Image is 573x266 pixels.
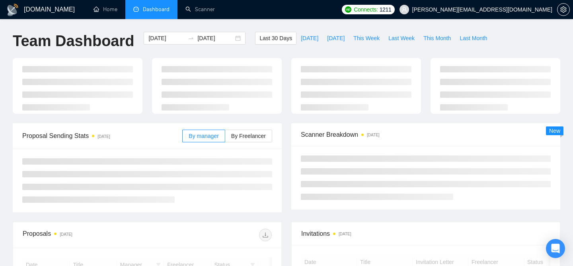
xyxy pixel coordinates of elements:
input: Start date [148,34,185,43]
button: setting [557,3,570,16]
div: Proposals [23,229,147,241]
button: [DATE] [323,32,349,45]
button: Last Month [455,32,491,45]
a: setting [557,6,570,13]
span: This Week [353,34,380,43]
span: Invitations [301,229,550,239]
time: [DATE] [60,232,72,237]
time: [DATE] [367,133,379,137]
span: Last Month [460,34,487,43]
span: This Month [423,34,451,43]
img: upwork-logo.png [345,6,351,13]
time: [DATE] [339,232,351,236]
a: searchScanner [185,6,215,13]
span: Dashboard [143,6,170,13]
span: 1211 [380,5,392,14]
a: homeHome [94,6,117,13]
span: user [401,7,407,12]
time: [DATE] [97,134,110,139]
span: [DATE] [327,34,345,43]
img: logo [6,4,19,16]
span: Connects: [354,5,378,14]
div: Open Intercom Messenger [546,239,565,258]
button: [DATE] [296,32,323,45]
button: This Month [419,32,455,45]
span: dashboard [133,6,139,12]
span: to [188,35,194,41]
span: swap-right [188,35,194,41]
span: Proposal Sending Stats [22,131,182,141]
span: By Freelancer [231,133,266,139]
span: Scanner Breakdown [301,130,551,140]
button: Last 30 Days [255,32,296,45]
button: This Week [349,32,384,45]
h1: Team Dashboard [13,32,134,50]
span: Last 30 Days [259,34,292,43]
span: New [549,128,560,134]
span: Last Week [388,34,415,43]
input: End date [197,34,234,43]
button: Last Week [384,32,419,45]
span: [DATE] [301,34,318,43]
span: By manager [189,133,218,139]
span: setting [557,6,569,13]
